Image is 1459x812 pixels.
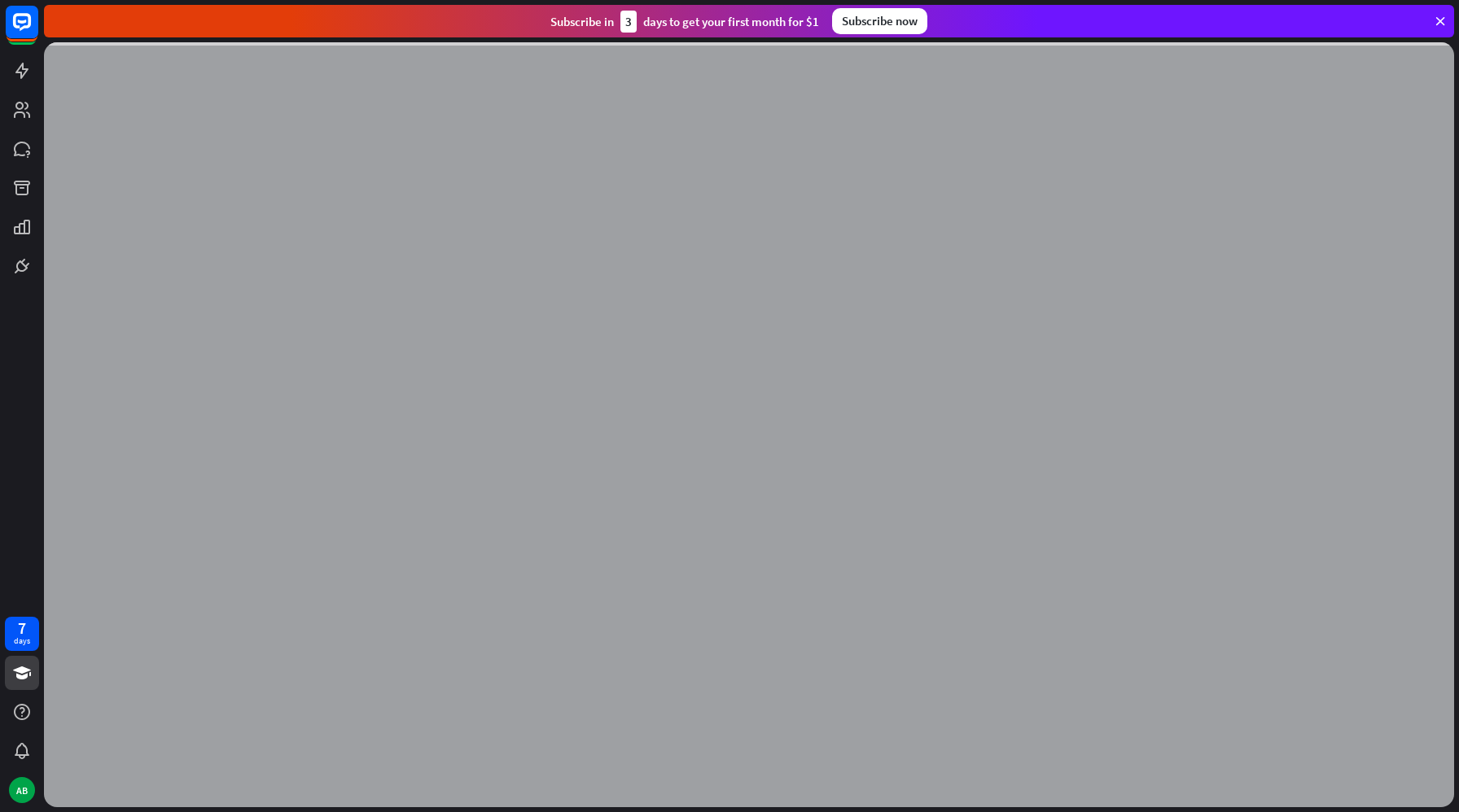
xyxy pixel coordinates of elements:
[9,777,35,803] div: AB
[550,11,819,33] div: Subscribe in days to get your first month for $1
[14,635,30,647] div: days
[5,617,39,651] a: 7 days
[620,11,637,33] div: 3
[832,8,927,34] div: Subscribe now
[18,621,26,635] div: 7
